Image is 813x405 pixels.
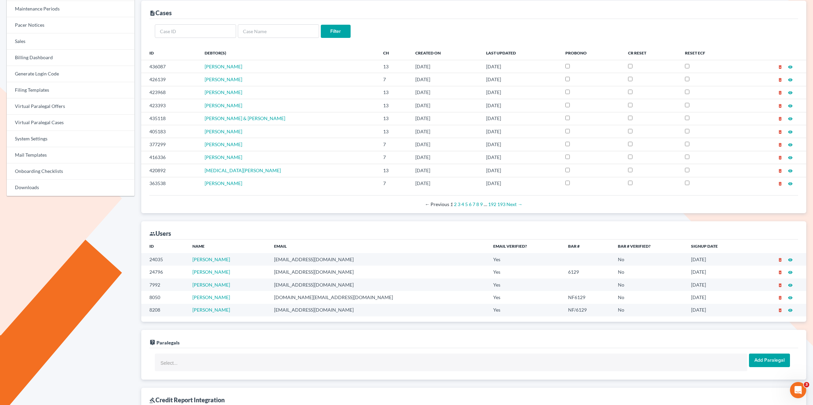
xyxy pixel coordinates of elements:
[205,115,285,121] a: [PERSON_NAME] & [PERSON_NAME]
[269,253,488,266] td: [EMAIL_ADDRESS][DOMAIN_NAME]
[269,278,488,291] td: [EMAIL_ADDRESS][DOMAIN_NAME]
[481,60,560,73] td: [DATE]
[788,167,793,173] a: visibility
[788,115,793,121] a: visibility
[378,138,410,151] td: 7
[141,278,187,291] td: 7992
[778,269,783,275] a: delete_forever
[778,104,783,108] i: delete_forever
[563,240,612,253] th: Bar #
[778,155,783,160] i: delete_forever
[157,340,180,345] span: Paralegals
[149,229,171,238] div: Users
[205,154,242,160] a: [PERSON_NAME]
[7,33,134,50] a: Sales
[378,99,410,112] td: 13
[7,131,134,147] a: System Settings
[7,147,134,163] a: Mail Templates
[205,89,242,95] a: [PERSON_NAME]
[788,294,793,300] a: visibility
[778,141,783,147] a: delete_forever
[488,240,563,253] th: Email Verified?
[205,180,242,186] a: [PERSON_NAME]
[378,86,410,99] td: 13
[205,64,242,69] a: [PERSON_NAME]
[187,240,269,253] th: Name
[788,77,793,82] i: visibility
[686,266,749,278] td: [DATE]
[149,9,172,17] div: Cases
[778,294,783,300] a: delete_forever
[788,307,793,313] a: visibility
[238,24,319,38] input: Case Name
[7,82,134,98] a: Filing Templates
[481,151,560,164] td: [DATE]
[778,103,783,108] a: delete_forever
[488,304,563,316] td: Yes
[788,90,793,95] i: visibility
[149,397,155,403] i: gavel
[680,46,740,60] th: Reset ECF
[410,112,481,125] td: [DATE]
[788,104,793,108] i: visibility
[269,266,488,278] td: [EMAIL_ADDRESS][DOMAIN_NAME]
[410,151,481,164] td: [DATE]
[473,201,475,207] a: Page 7
[141,112,200,125] td: 435118
[788,295,793,300] i: visibility
[778,115,783,121] a: delete_forever
[481,125,560,138] td: [DATE]
[481,86,560,99] td: [DATE]
[788,129,793,134] a: visibility
[192,307,230,313] a: [PERSON_NAME]
[7,163,134,180] a: Onboarding Checklists
[149,231,155,237] i: group
[205,76,242,82] span: [PERSON_NAME]
[192,282,230,288] a: [PERSON_NAME]
[778,129,783,134] a: delete_forever
[497,201,505,207] a: Page 193
[788,257,793,262] i: visibility
[612,278,686,291] td: No
[778,167,783,173] a: delete_forever
[788,142,793,147] i: visibility
[205,103,242,108] a: [PERSON_NAME]
[378,125,410,138] td: 13
[410,138,481,151] td: [DATE]
[488,278,563,291] td: Yes
[141,240,187,253] th: ID
[410,60,481,73] td: [DATE]
[484,201,487,207] span: …
[149,339,155,345] i: live_help
[458,201,460,207] a: Page 3
[378,164,410,177] td: 13
[205,141,242,147] a: [PERSON_NAME]
[788,154,793,160] a: visibility
[481,138,560,151] td: [DATE]
[488,201,496,207] a: Page 192
[410,86,481,99] td: [DATE]
[141,266,187,278] td: 24796
[269,304,488,316] td: [EMAIL_ADDRESS][DOMAIN_NAME]
[686,291,749,303] td: [DATE]
[778,308,783,313] i: delete_forever
[788,89,793,95] a: visibility
[199,46,377,60] th: Debtor(s)
[623,46,680,60] th: CR Reset
[141,177,200,190] td: 363538
[192,256,230,262] a: [PERSON_NAME]
[612,304,686,316] td: No
[378,46,410,60] th: Ch
[488,266,563,278] td: Yes
[788,282,793,288] a: visibility
[686,253,749,266] td: [DATE]
[141,73,200,86] td: 426139
[378,177,410,190] td: 7
[410,164,481,177] td: [DATE]
[269,291,488,303] td: [DOMAIN_NAME][EMAIL_ADDRESS][DOMAIN_NAME]
[778,154,783,160] a: delete_forever
[749,354,790,367] input: Add Paralegal
[481,99,560,112] td: [DATE]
